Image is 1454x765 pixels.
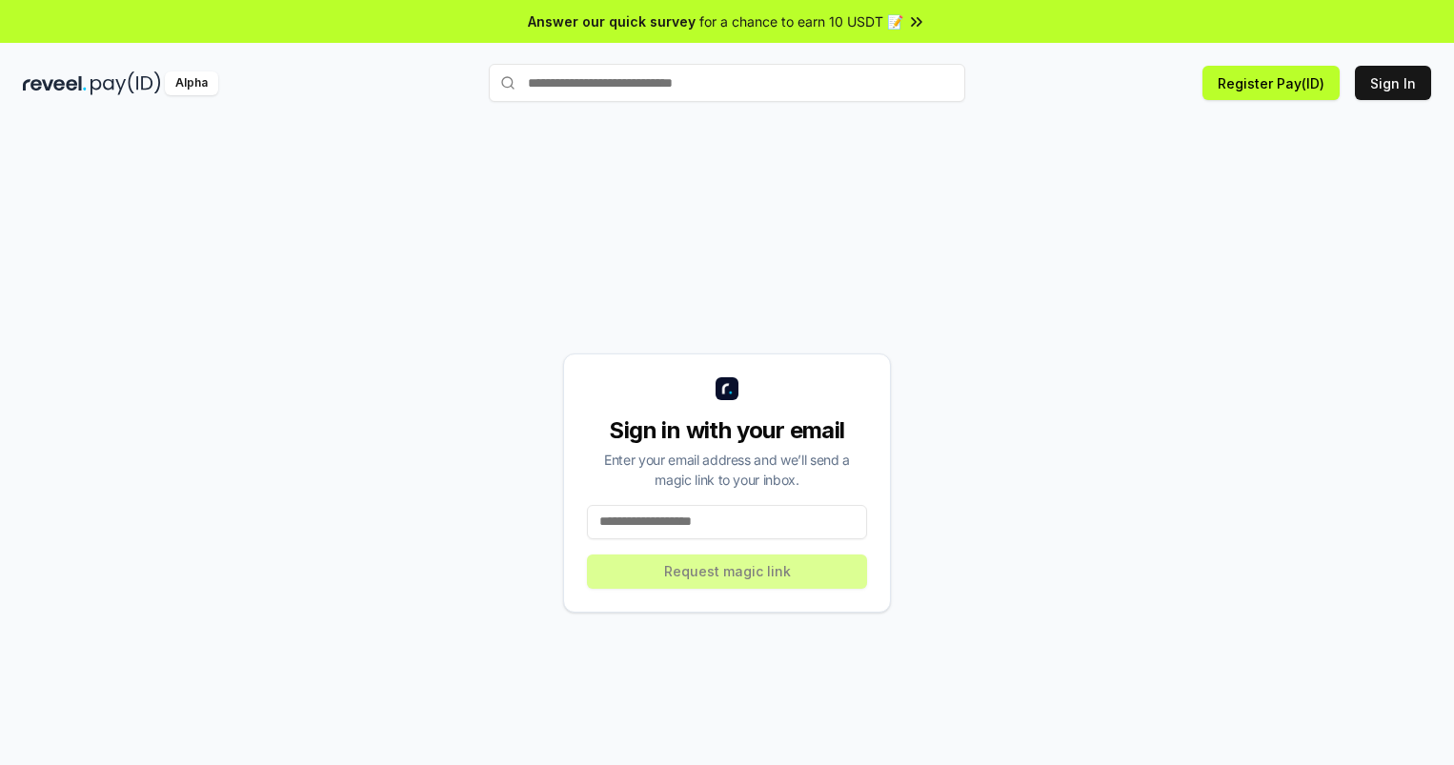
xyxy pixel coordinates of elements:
button: Register Pay(ID) [1202,66,1340,100]
button: Sign In [1355,66,1431,100]
div: Sign in with your email [587,415,867,446]
span: Answer our quick survey [528,11,696,31]
img: reveel_dark [23,71,87,95]
img: logo_small [716,377,738,400]
div: Alpha [165,71,218,95]
img: pay_id [91,71,161,95]
div: Enter your email address and we’ll send a magic link to your inbox. [587,450,867,490]
span: for a chance to earn 10 USDT 📝 [699,11,903,31]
